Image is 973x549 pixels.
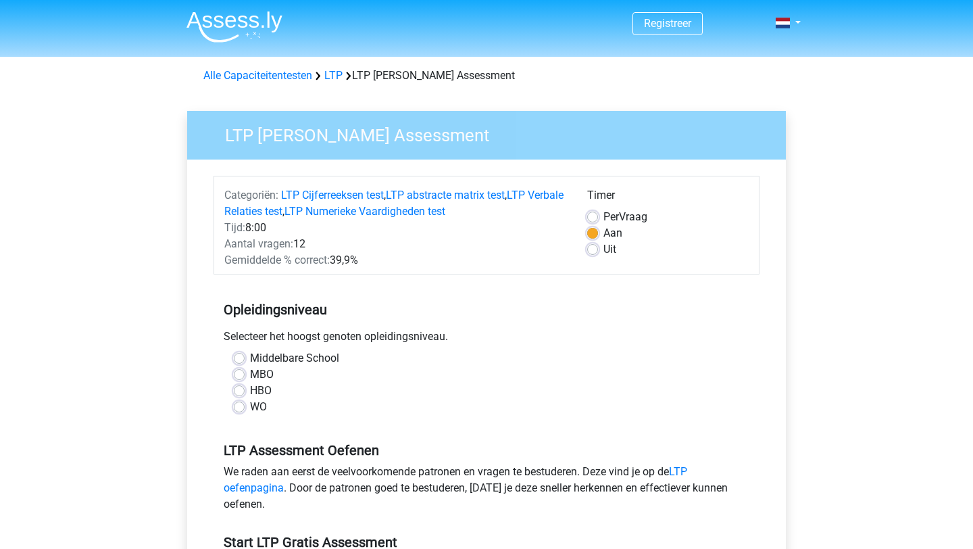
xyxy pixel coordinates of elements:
[386,189,505,201] a: LTP abstracte matrix test
[224,221,245,234] span: Tijd:
[224,189,278,201] span: Categoriën:
[603,209,647,225] label: Vraag
[214,329,759,350] div: Selecteer het hoogst genoten opleidingsniveau.
[603,225,622,241] label: Aan
[587,187,749,209] div: Timer
[281,189,384,201] a: LTP Cijferreeksen test
[603,210,619,223] span: Per
[284,205,445,218] a: LTP Numerieke Vaardigheden test
[198,68,775,84] div: LTP [PERSON_NAME] Assessment
[644,17,691,30] a: Registreer
[250,350,339,366] label: Middelbare School
[186,11,282,43] img: Assessly
[214,252,577,268] div: 39,9%
[324,69,343,82] a: LTP
[203,69,312,82] a: Alle Capaciteitentesten
[224,254,330,266] span: Gemiddelde % correct:
[250,366,274,383] label: MBO
[224,442,749,458] h5: LTP Assessment Oefenen
[214,187,577,220] div: , , ,
[209,120,776,146] h3: LTP [PERSON_NAME] Assessment
[250,399,267,415] label: WO
[214,220,577,236] div: 8:00
[603,241,616,258] label: Uit
[250,383,272,399] label: HBO
[214,236,577,252] div: 12
[224,237,293,250] span: Aantal vragen:
[214,464,759,518] div: We raden aan eerst de veelvoorkomende patronen en vragen te bestuderen. Deze vind je op de . Door...
[224,296,749,323] h5: Opleidingsniveau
